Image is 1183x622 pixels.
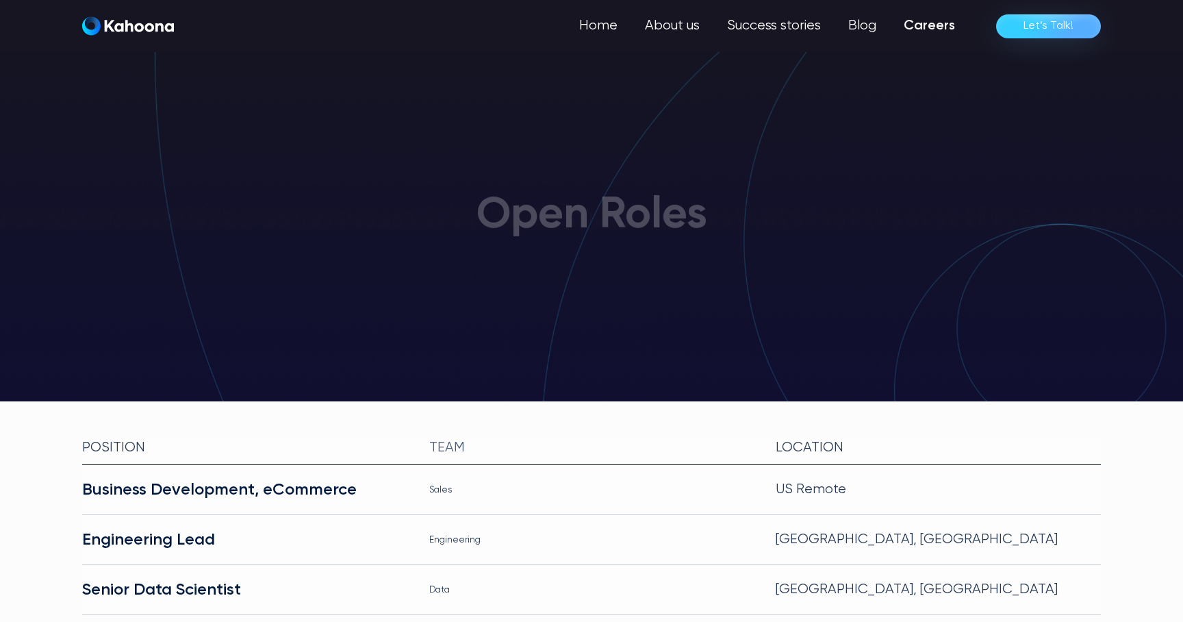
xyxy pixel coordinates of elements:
div: team [429,437,754,459]
a: Success stories [713,12,835,40]
div: Engineering Lead [82,529,407,551]
a: Senior Data ScientistData[GEOGRAPHIC_DATA], [GEOGRAPHIC_DATA] [82,565,1101,615]
div: Business Development, eCommerce [82,479,407,501]
h1: Open Roles [476,192,707,240]
div: Position [82,437,407,459]
div: [GEOGRAPHIC_DATA], [GEOGRAPHIC_DATA] [776,529,1101,551]
img: Kahoona logo white [82,16,174,36]
a: Blog [835,12,890,40]
div: Data [429,579,754,601]
a: Engineering LeadEngineering[GEOGRAPHIC_DATA], [GEOGRAPHIC_DATA] [82,515,1101,565]
div: Location [776,437,1101,459]
div: US Remote [776,479,1101,501]
div: Senior Data Scientist [82,579,407,601]
a: About us [631,12,713,40]
a: Home [565,12,631,40]
a: Business Development, eCommerceSalesUS Remote [82,465,1101,515]
div: Engineering [429,529,754,551]
a: Let’s Talk! [996,14,1101,38]
div: Sales [429,479,754,501]
div: [GEOGRAPHIC_DATA], [GEOGRAPHIC_DATA] [776,579,1101,601]
div: Let’s Talk! [1023,15,1073,37]
a: Careers [890,12,969,40]
a: home [82,16,174,36]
